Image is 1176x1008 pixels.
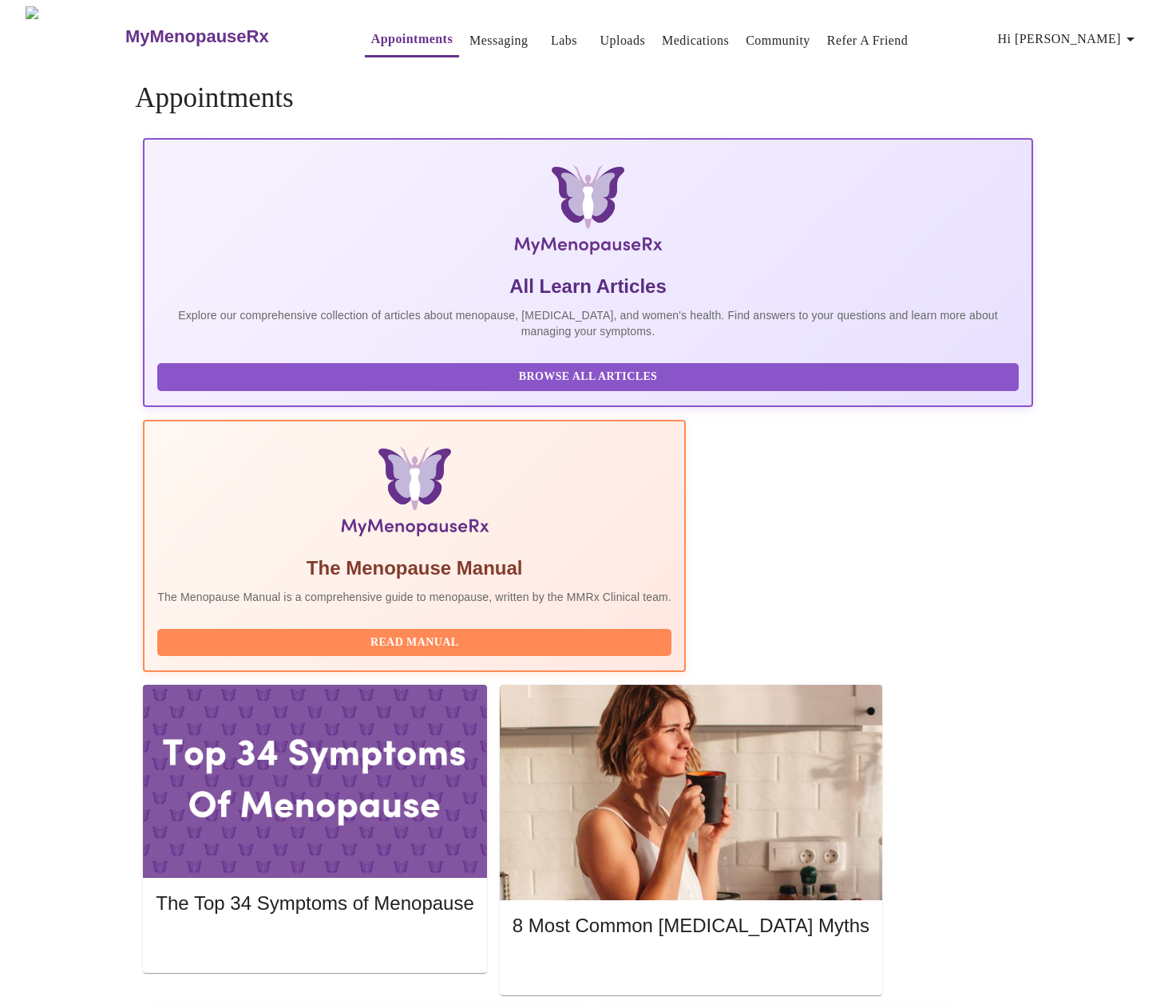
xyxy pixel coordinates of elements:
button: Appointments [365,23,459,57]
h5: The Top 34 Symptoms of Menopause [156,891,473,916]
img: MyMenopauseRx Logo [291,165,885,261]
button: Hi [PERSON_NAME] [992,23,1146,55]
a: Read More [156,937,477,951]
button: Community [739,25,817,57]
a: Browse All Articles [157,369,1022,382]
h3: MyMenopauseRx [125,26,269,47]
h5: The Menopause Manual [157,555,671,581]
a: Uploads [600,30,646,52]
button: Messaging [463,25,534,57]
a: Medications [662,30,729,52]
a: Appointments [371,28,453,50]
button: Read More [513,953,869,981]
span: Hi [PERSON_NAME] [998,28,1140,50]
a: MyMenopauseRx [123,9,332,65]
span: Read More [172,935,457,955]
button: Refer a Friend [821,25,915,57]
span: Read Manual [173,633,655,653]
button: Read More [156,931,473,959]
a: Labs [551,30,577,52]
button: Labs [539,25,590,57]
h5: 8 Most Common [MEDICAL_DATA] Myths [513,913,869,939]
h5: All Learn Articles [157,274,1018,299]
button: Browse All Articles [157,363,1018,391]
span: Read More [529,957,853,977]
a: Community [746,30,810,52]
a: Refer a Friend [827,30,909,52]
button: Uploads [594,25,652,57]
h4: Appointments [135,82,1040,114]
a: Read More [513,959,873,972]
a: Messaging [469,30,528,52]
a: Read Manual [157,634,675,648]
span: Browse All Articles [173,367,1002,387]
p: Explore our comprehensive collection of articles about menopause, [MEDICAL_DATA], and women's hea... [157,307,1018,339]
p: The Menopause Manual is a comprehensive guide to menopause, written by the MMRx Clinical team. [157,589,671,605]
img: Menopause Manual [239,447,589,543]
img: MyMenopauseRx Logo [26,6,123,66]
button: Medications [655,25,735,57]
button: Read Manual [157,629,671,657]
